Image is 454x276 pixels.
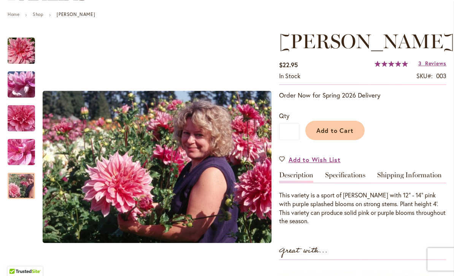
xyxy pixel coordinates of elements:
[289,155,341,164] span: Add to Wish List
[43,91,271,243] img: MAKI
[279,112,289,120] span: Qty
[305,121,365,140] button: Add to Cart
[8,37,35,65] img: MAKI
[6,249,27,270] iframe: Launch Accessibility Center
[279,244,328,257] strong: Great with...
[279,172,446,226] div: Detailed Product Info
[279,191,446,226] div: This variety is a sport of [PERSON_NAME] with 12" - 14" pink with purple splashed blooms on stron...
[279,61,298,69] span: $22.95
[279,155,341,164] a: Add to Wish List
[425,60,446,67] span: Reviews
[316,126,354,134] span: Add to Cart
[418,60,422,67] span: 3
[8,131,43,165] div: MAKI
[375,61,408,67] div: 100%
[325,172,365,183] a: Specifications
[279,172,313,183] a: Description
[279,72,300,80] span: In stock
[8,165,35,199] div: MAKI
[8,98,43,131] div: MAKI
[8,64,43,98] div: MAKI
[33,11,43,17] a: Shop
[57,11,95,17] strong: [PERSON_NAME]
[416,72,433,80] strong: SKU
[279,72,300,80] div: Availability
[418,60,446,67] a: 3 Reviews
[8,30,43,64] div: MAKI
[279,91,446,100] p: Order Now for Spring 2026 Delivery
[436,72,446,80] div: 003
[377,172,442,183] a: Shipping Information
[8,11,19,17] a: Home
